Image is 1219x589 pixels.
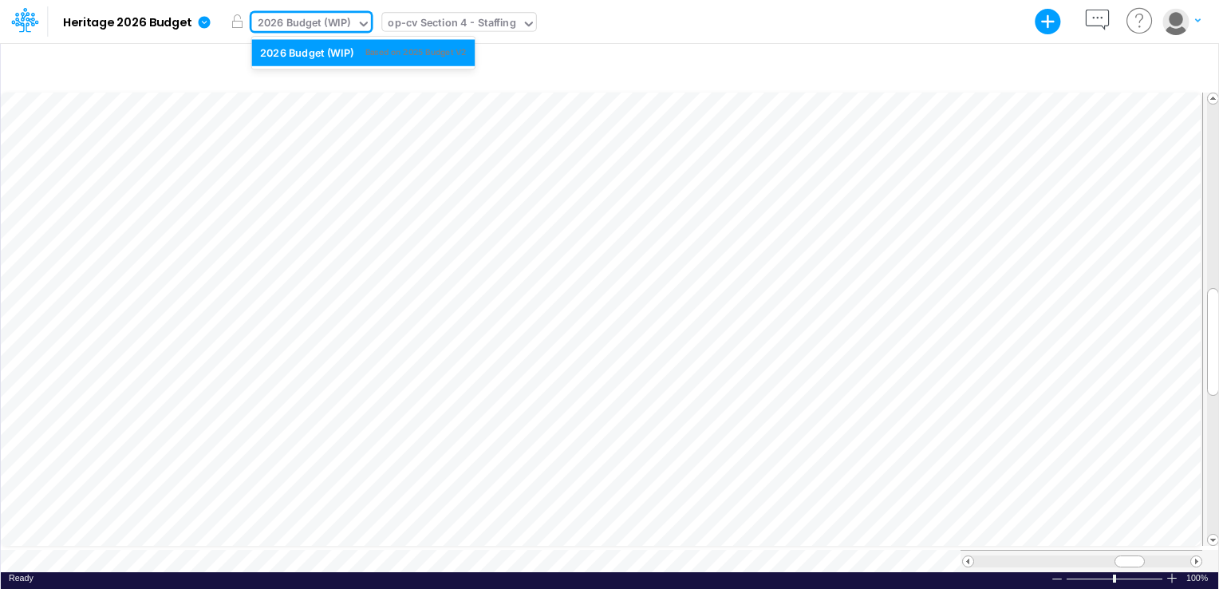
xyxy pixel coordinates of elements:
[1186,572,1210,584] span: 100%
[9,573,34,583] span: Ready
[260,45,353,60] div: 2026 Budget (WIP)
[258,15,351,34] div: 2026 Budget (WIP)
[9,572,34,584] div: In Ready mode
[365,46,467,58] div: Based on 2025 Budget V2
[1166,572,1178,584] div: Zoom In
[1186,572,1210,584] div: Zoom level
[1113,575,1116,583] div: Zoom
[63,16,191,30] b: Heritage 2026 Budget
[388,15,515,34] div: op-cv Section 4 - Staffing
[1051,573,1063,585] div: Zoom Out
[1066,572,1166,584] div: Zoom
